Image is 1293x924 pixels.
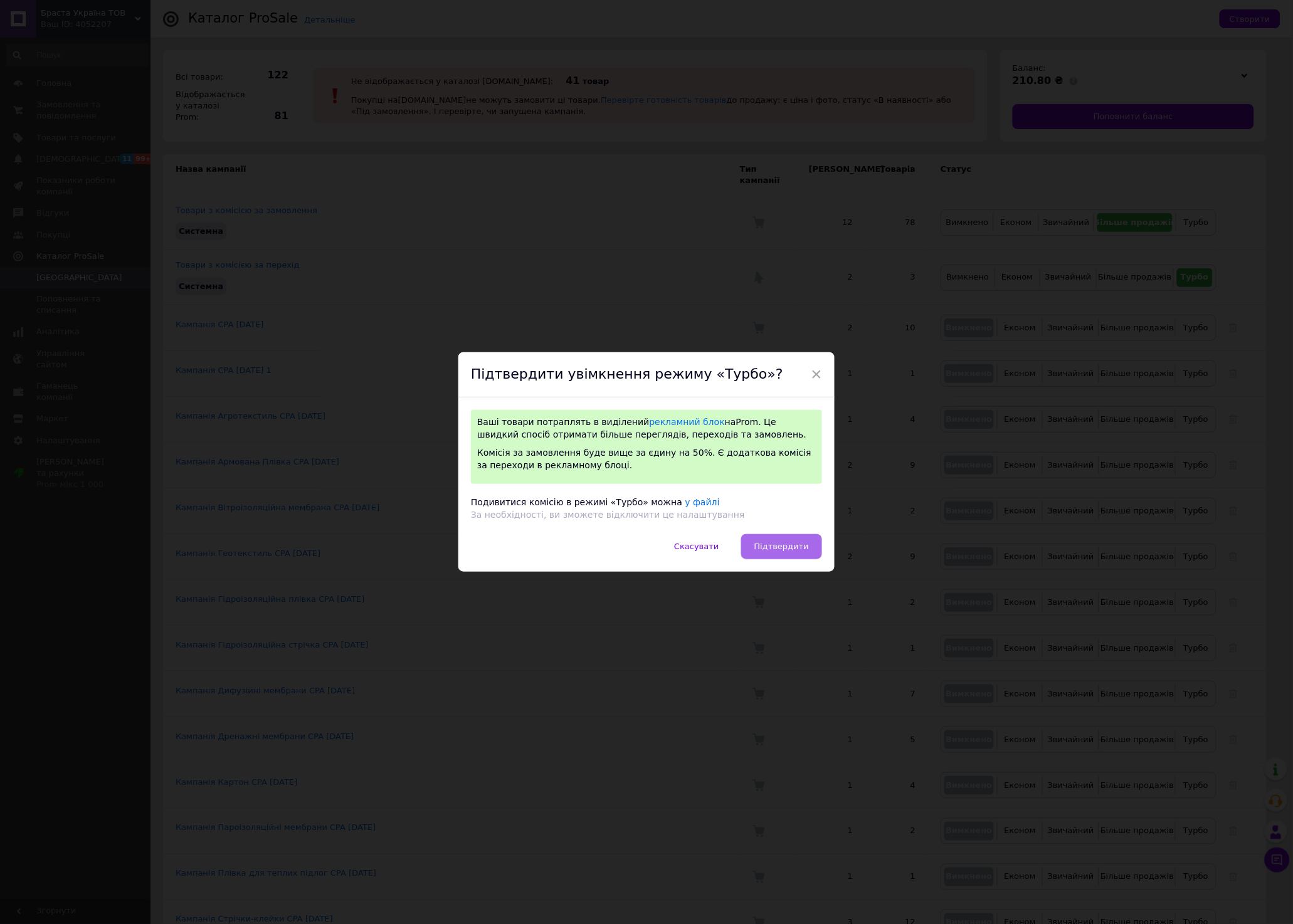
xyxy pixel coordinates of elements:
span: Скасувати [674,542,719,551]
button: Підтвердити [741,534,822,559]
span: За необхідності, ви зможете відключити це налаштування [471,510,745,520]
a: рекламний блок [650,417,725,427]
div: Підтвердити увімкнення режиму «Турбо»? [458,352,835,397]
span: × [811,364,822,385]
a: у файлі [685,497,720,507]
span: Ваші товари потраплять в виділений на Prom . Це швидкий спосіб отримати більше переглядів, перехо... [477,417,806,439]
div: Комісія за замовлення буде вище за єдину на 50%. Є додаткова комісія за переходи в рекламному блоці. [477,447,816,471]
span: Подивитися комісію в режимі «Турбо» можна [471,497,682,507]
span: Підтвердити [754,542,809,551]
button: Скасувати [661,534,732,559]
